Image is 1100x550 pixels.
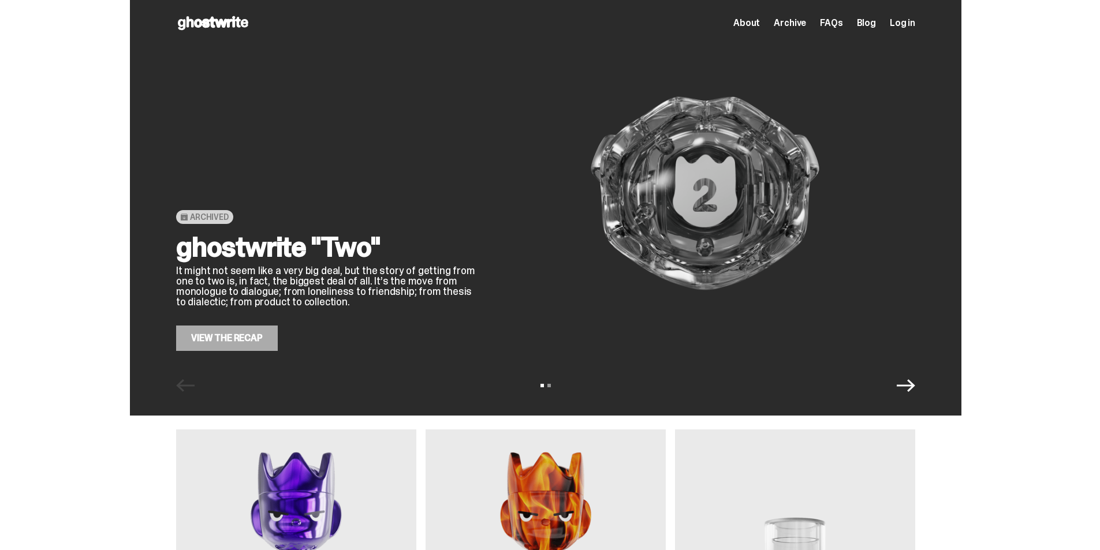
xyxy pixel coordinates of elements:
a: About [733,18,760,28]
a: View the Recap [176,325,278,351]
button: View slide 1 [540,384,544,387]
a: Archive [774,18,806,28]
img: ghostwrite "Two" [495,36,915,351]
button: Next [897,376,915,395]
span: Archived [190,212,229,222]
button: View slide 2 [547,384,551,387]
a: FAQs [820,18,842,28]
h2: ghostwrite "Two" [176,233,476,261]
a: Log in [890,18,915,28]
p: It might not seem like a very big deal, but the story of getting from one to two is, in fact, the... [176,265,476,307]
a: Blog [857,18,876,28]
